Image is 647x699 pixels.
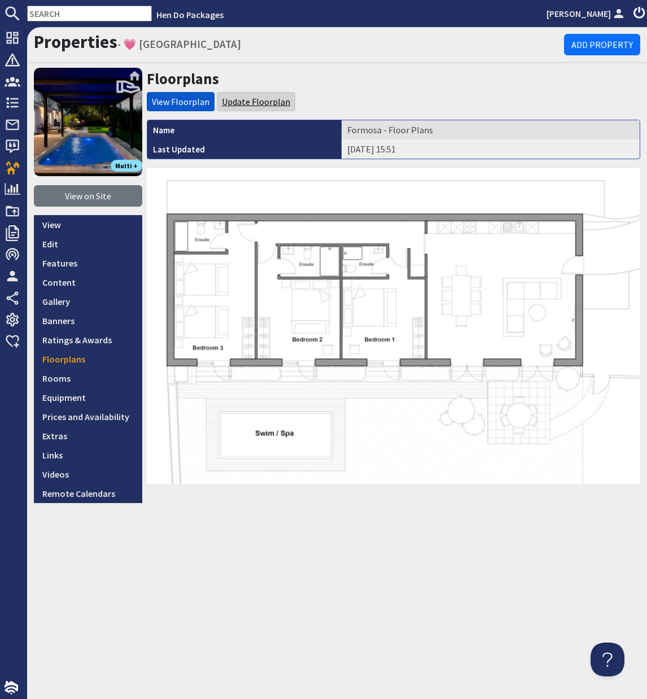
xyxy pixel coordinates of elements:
iframe: Toggle Customer Support [591,643,624,676]
a: Floorplans [147,69,219,88]
a: Rooms [34,369,142,388]
a: Remote Calendars [34,484,142,503]
a: Links [34,445,142,465]
a: Gallery [34,292,142,311]
a: Edit [34,234,142,254]
img: staytech_i_w-64f4e8e9ee0a9c174fd5317b4b171b261742d2d393467e5bdba4413f4f884c10.svg [5,681,18,694]
a: Update Floorplan [222,96,290,107]
span: Multi + [111,160,142,171]
a: View Floorplan [152,96,209,107]
a: Ratings & Awards [34,330,142,349]
small: - 💗 [GEOGRAPHIC_DATA] [117,37,241,51]
th: Last Updated [147,139,342,159]
td: [DATE] 15:51 [342,139,640,159]
img: Formosa_Floorplan.content.jpg [147,168,640,483]
a: Prices and Availability [34,407,142,426]
td: Formosa - Floor Plans [342,120,640,139]
a: Hen Do Packages [156,9,224,20]
a: Videos [34,465,142,484]
a: Content [34,273,142,292]
a: [PERSON_NAME] [547,7,627,20]
a: Equipment [34,388,142,407]
a: Add Property [564,34,640,55]
a: View on Site [34,185,142,207]
a: 💗 FORMOSA's iconMulti + [34,68,142,176]
th: Name [147,120,342,139]
a: Features [34,254,142,273]
a: Floorplans [34,349,142,369]
a: Properties [34,30,117,53]
img: 💗 FORMOSA's icon [34,68,142,176]
a: View [34,215,142,234]
a: Extras [34,426,142,445]
a: Banners [34,311,142,330]
input: SEARCH [27,6,152,21]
